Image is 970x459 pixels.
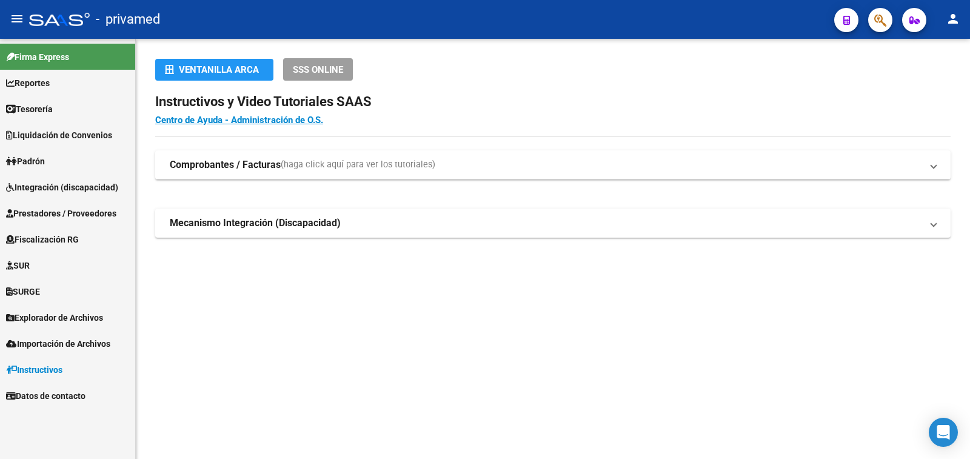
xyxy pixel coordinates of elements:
[281,158,435,172] span: (haga click aquí para ver los tutoriales)
[165,59,264,81] div: Ventanilla ARCA
[96,6,160,33] span: - privamed
[929,418,958,447] div: Open Intercom Messenger
[6,207,116,220] span: Prestadores / Proveedores
[155,209,951,238] mat-expansion-panel-header: Mecanismo Integración (Discapacidad)
[6,337,110,350] span: Importación de Archivos
[6,102,53,116] span: Tesorería
[6,233,79,246] span: Fiscalización RG
[6,389,85,403] span: Datos de contacto
[155,150,951,179] mat-expansion-panel-header: Comprobantes / Facturas(haga click aquí para ver los tutoriales)
[6,155,45,168] span: Padrón
[6,311,103,324] span: Explorador de Archivos
[6,363,62,377] span: Instructivos
[6,181,118,194] span: Integración (discapacidad)
[155,59,273,81] button: Ventanilla ARCA
[155,90,951,113] h2: Instructivos y Video Tutoriales SAAS
[10,12,24,26] mat-icon: menu
[6,76,50,90] span: Reportes
[283,58,353,81] button: SSS ONLINE
[293,64,343,75] span: SSS ONLINE
[170,158,281,172] strong: Comprobantes / Facturas
[6,285,40,298] span: SURGE
[155,115,323,126] a: Centro de Ayuda - Administración de O.S.
[170,216,341,230] strong: Mecanismo Integración (Discapacidad)
[6,259,30,272] span: SUR
[6,129,112,142] span: Liquidación de Convenios
[6,50,69,64] span: Firma Express
[946,12,960,26] mat-icon: person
